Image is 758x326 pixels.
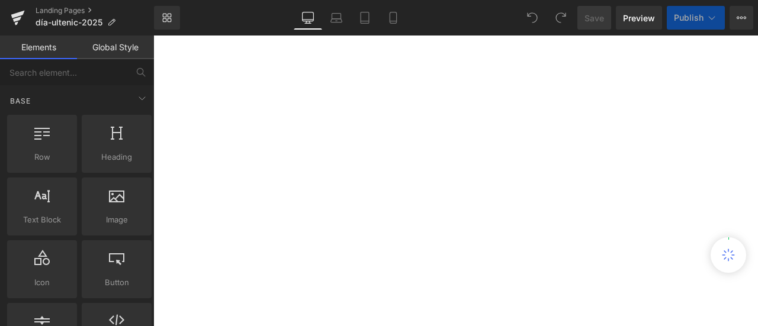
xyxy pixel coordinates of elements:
[584,12,604,24] span: Save
[322,6,351,30] a: Laptop
[616,6,662,30] a: Preview
[11,214,73,226] span: Text Block
[294,6,322,30] a: Desktop
[11,276,73,289] span: Icon
[667,6,725,30] button: Publish
[85,276,148,289] span: Button
[549,6,573,30] button: Redo
[521,6,544,30] button: Undo
[85,214,148,226] span: Image
[11,151,73,163] span: Row
[351,6,379,30] a: Tablet
[77,35,154,59] a: Global Style
[36,18,102,27] span: día-ultenic-2025
[85,151,148,163] span: Heading
[36,6,154,15] a: Landing Pages
[730,6,753,30] button: More
[674,13,704,22] span: Publish
[9,95,32,106] span: Base
[154,6,180,30] a: New Library
[623,12,655,24] span: Preview
[379,6,407,30] a: Mobile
